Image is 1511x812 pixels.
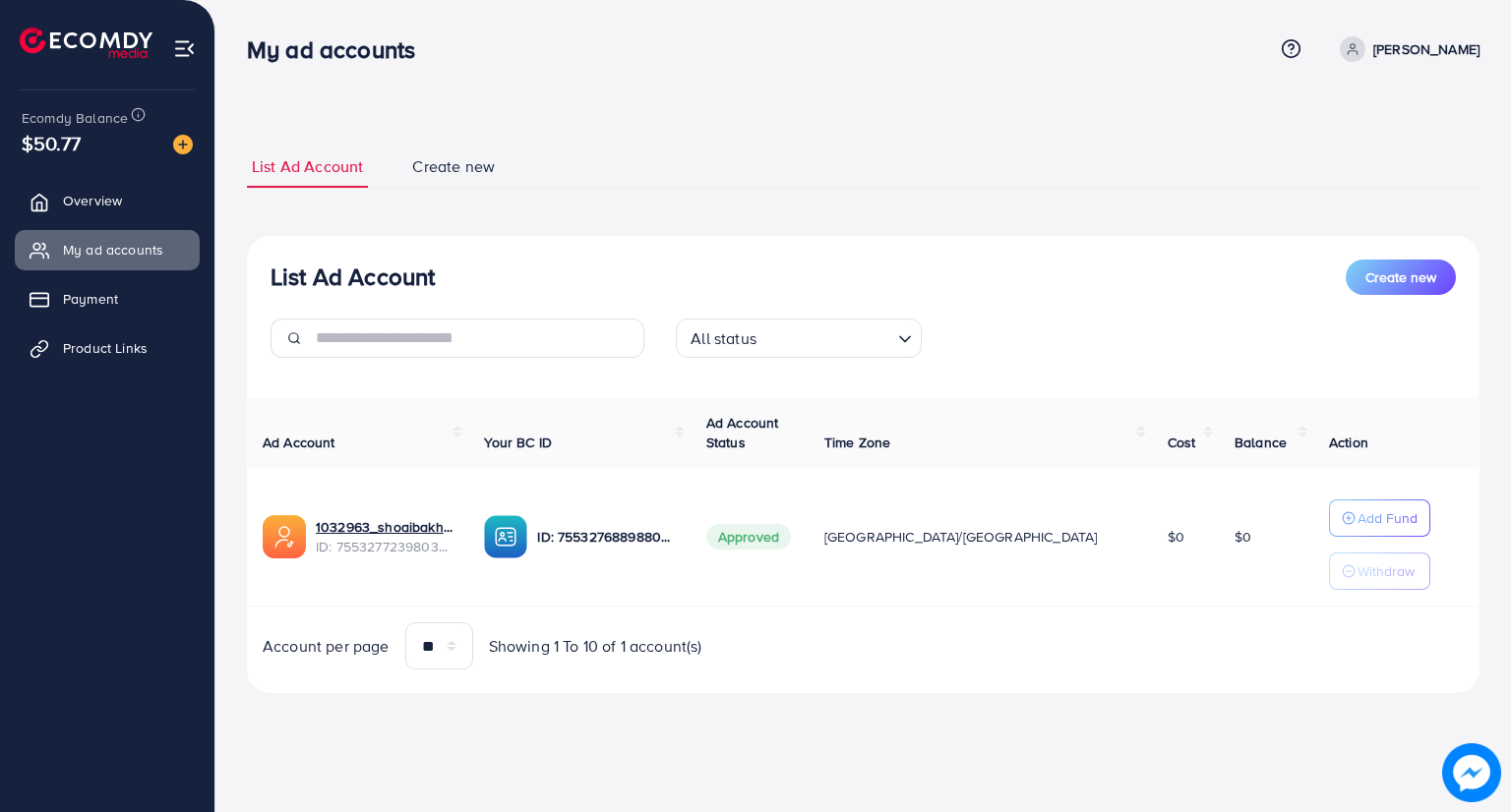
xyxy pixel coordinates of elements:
span: All status [687,324,760,353]
button: Add Fund [1329,499,1430,537]
a: Overview [15,181,200,220]
p: Withdraw [1358,559,1415,583]
span: Product Links [63,338,148,358]
img: image [173,135,193,154]
span: ID: 7553277239803232257 [316,537,453,556]
span: Action [1329,433,1368,452]
img: menu [173,37,196,60]
span: Create new [412,155,495,178]
p: ID: 7553276889880674312 [537,525,674,549]
span: Ad Account [263,433,335,452]
button: Create new [1346,260,1456,295]
p: Add Fund [1358,506,1418,530]
span: Ecomdy Balance [22,108,128,128]
img: logo [20,28,152,58]
a: Product Links [15,328,200,368]
span: Cost [1168,433,1196,452]
img: image [1442,743,1501,802]
span: Balance [1235,433,1287,452]
span: My ad accounts [63,240,163,260]
a: My ad accounts [15,230,200,269]
span: Account per page [263,635,390,658]
p: [PERSON_NAME] [1373,37,1480,61]
span: $50.77 [22,129,81,157]
span: Time Zone [824,433,890,452]
span: Ad Account Status [706,413,779,452]
span: Create new [1365,267,1436,287]
button: Withdraw [1329,552,1430,590]
div: <span class='underline'>1032963_shoaibakhtr_1758634426116</span></br>7553277239803232257 [316,517,453,557]
span: Showing 1 To 10 of 1 account(s) [489,635,702,658]
h3: My ad accounts [247,35,431,64]
input: Search for option [762,320,890,353]
span: List Ad Account [252,155,363,178]
span: [GEOGRAPHIC_DATA]/[GEOGRAPHIC_DATA] [824,527,1098,547]
span: Approved [706,524,791,550]
span: Payment [63,289,118,309]
img: ic-ads-acc.e4c84228.svg [263,515,306,558]
a: [PERSON_NAME] [1332,36,1480,62]
div: Search for option [676,319,922,358]
img: ic-ba-acc.ded83a64.svg [484,515,527,558]
span: Overview [63,191,122,210]
span: $0 [1235,527,1251,547]
a: Payment [15,279,200,319]
span: Your BC ID [484,433,552,452]
span: $0 [1168,527,1184,547]
a: 1032963_shoaibakhtr_1758634426116 [316,517,453,537]
h3: List Ad Account [271,262,435,291]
